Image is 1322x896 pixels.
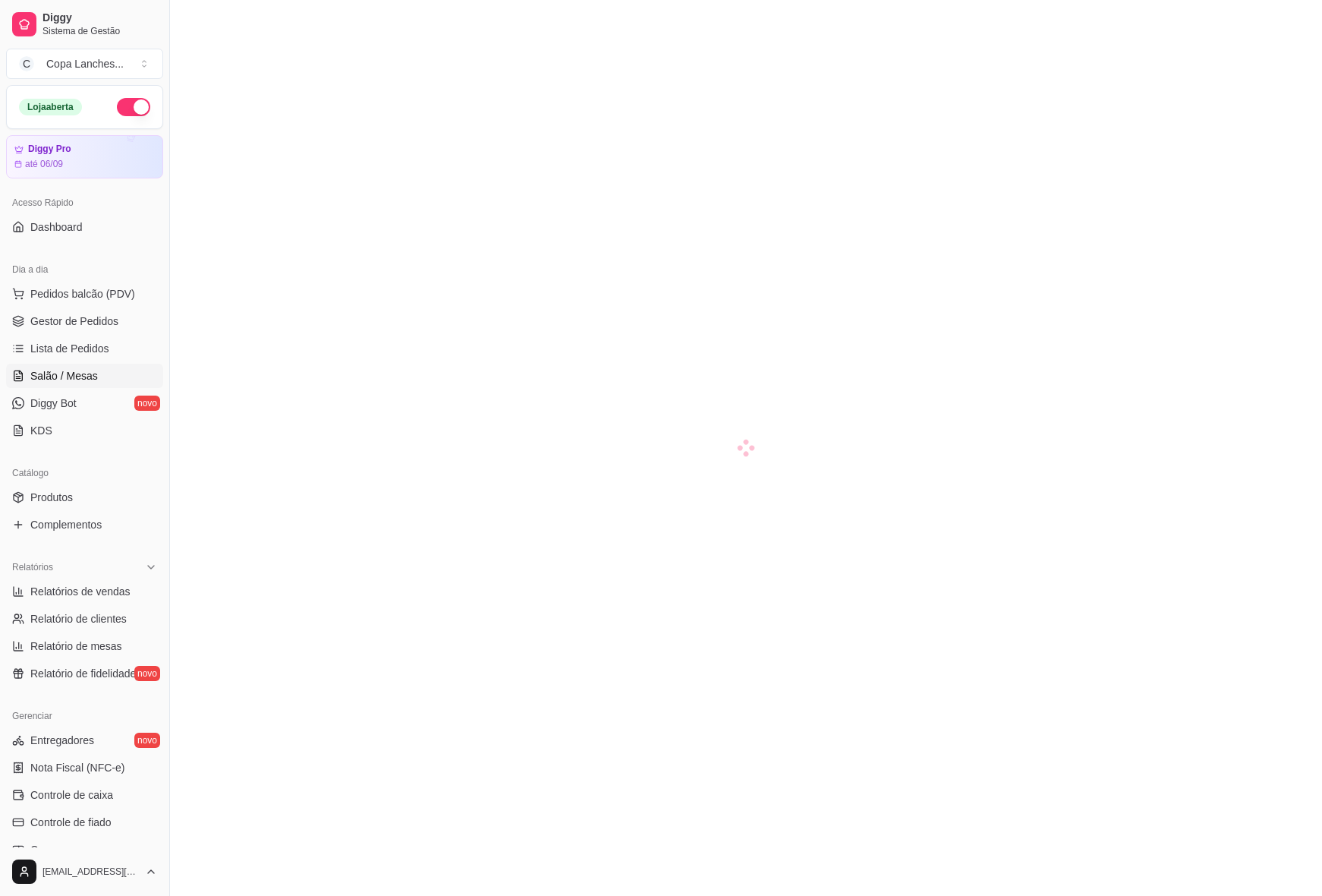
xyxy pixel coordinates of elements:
[25,158,63,170] article: até 06/09
[28,144,71,155] article: Diggy Pro
[30,666,136,681] span: Relatório de fidelidade
[30,286,135,301] span: Pedidos balcão (PDV)
[6,215,163,239] a: Dashboard
[6,6,163,43] a: DiggySistema de Gestão
[6,418,163,443] a: KDS
[30,639,122,654] span: Relatório de mesas
[19,56,34,71] span: C
[6,49,163,79] button: Select a team
[6,135,163,178] a: Diggy Proaté 06/09
[30,611,127,626] span: Relatório de clientes
[6,728,163,752] a: Entregadoresnovo
[30,396,77,411] span: Diggy Bot
[6,191,163,215] div: Acesso Rápido
[6,309,163,333] a: Gestor de Pedidos
[30,423,52,438] span: KDS
[30,760,124,775] span: Nota Fiscal (NFC-e)
[30,517,102,532] span: Complementos
[30,341,109,356] span: Lista de Pedidos
[42,866,139,878] span: [EMAIL_ADDRESS][DOMAIN_NAME]
[12,561,53,573] span: Relatórios
[19,99,82,115] div: Loja aberta
[30,314,118,329] span: Gestor de Pedidos
[46,56,124,71] div: Copa Lanches ...
[117,98,150,116] button: Alterar Status
[6,364,163,388] a: Salão / Mesas
[6,853,163,890] button: [EMAIL_ADDRESS][DOMAIN_NAME]
[30,842,67,857] span: Cupons
[30,584,131,599] span: Relatórios de vendas
[42,25,157,37] span: Sistema de Gestão
[6,513,163,537] a: Complementos
[30,490,73,505] span: Produtos
[6,607,163,631] a: Relatório de clientes
[30,815,112,830] span: Controle de fiado
[6,391,163,415] a: Diggy Botnovo
[6,661,163,686] a: Relatório de fidelidadenovo
[30,368,98,383] span: Salão / Mesas
[6,634,163,658] a: Relatório de mesas
[6,461,163,485] div: Catálogo
[42,11,157,25] span: Diggy
[6,336,163,361] a: Lista de Pedidos
[30,733,94,748] span: Entregadores
[30,787,113,803] span: Controle de caixa
[6,257,163,282] div: Dia a dia
[6,838,163,862] a: Cupons
[6,810,163,834] a: Controle de fiado
[6,579,163,604] a: Relatórios de vendas
[30,219,83,235] span: Dashboard
[6,783,163,807] a: Controle de caixa
[6,704,163,728] div: Gerenciar
[6,282,163,306] button: Pedidos balcão (PDV)
[6,756,163,780] a: Nota Fiscal (NFC-e)
[6,485,163,510] a: Produtos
